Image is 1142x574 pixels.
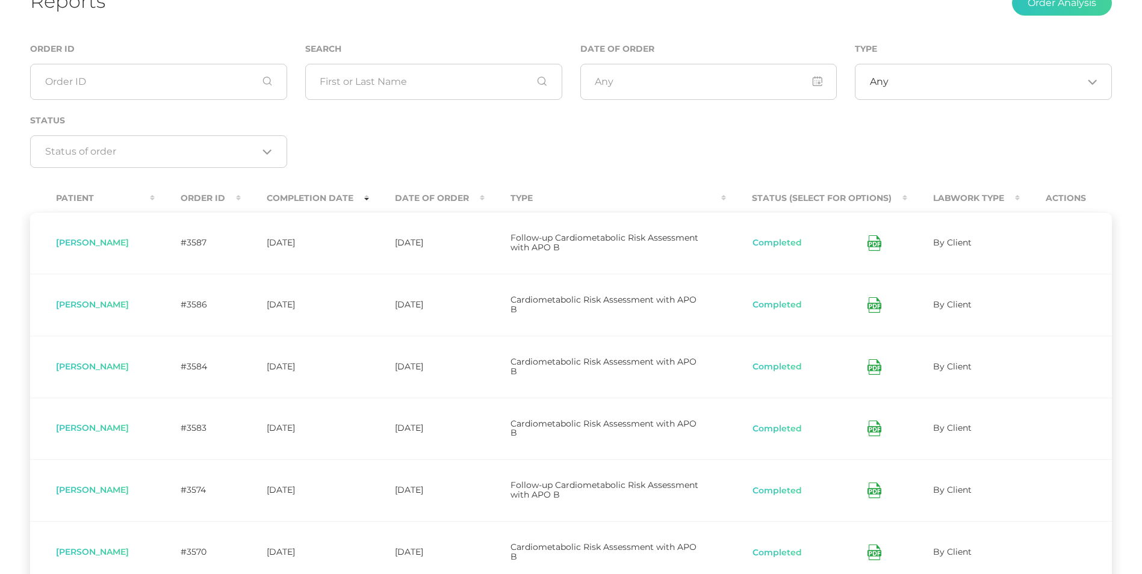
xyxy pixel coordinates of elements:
span: [PERSON_NAME] [56,299,129,310]
input: First or Last Name [305,64,562,100]
span: By Client [933,484,972,495]
label: Date of Order [580,44,654,54]
td: [DATE] [369,459,485,521]
td: [DATE] [241,336,369,398]
div: Search for option [855,64,1112,100]
button: Completed [752,547,802,559]
label: Order ID [30,44,75,54]
span: [PERSON_NAME] [56,361,129,372]
td: [DATE] [241,459,369,521]
th: Completion Date : activate to sort column ascending [241,185,369,212]
span: Any [870,76,889,88]
button: Completed [752,237,802,249]
th: Type : activate to sort column ascending [485,185,726,212]
span: By Client [933,361,972,372]
th: Status (Select for Options) : activate to sort column ascending [726,185,907,212]
span: By Client [933,546,972,557]
td: [DATE] [369,398,485,460]
th: Actions [1020,185,1112,212]
td: [DATE] [369,212,485,274]
span: Follow-up Cardiometabolic Risk Assessment with APO B [510,480,698,500]
label: Search [305,44,341,54]
td: [DATE] [241,398,369,460]
input: Any [580,64,837,100]
th: Patient : activate to sort column ascending [30,185,155,212]
span: [PERSON_NAME] [56,546,129,557]
input: Search for option [889,76,1083,88]
span: By Client [933,422,972,433]
td: #3583 [155,398,241,460]
span: Follow-up Cardiometabolic Risk Assessment with APO B [510,232,698,253]
th: Order ID : activate to sort column ascending [155,185,241,212]
span: By Client [933,237,972,248]
td: #3586 [155,274,241,336]
td: [DATE] [369,274,485,336]
span: [PERSON_NAME] [56,237,129,248]
button: Completed [752,423,802,435]
span: Cardiometabolic Risk Assessment with APO B [510,542,697,562]
td: [DATE] [241,212,369,274]
button: Completed [752,485,802,497]
span: Cardiometabolic Risk Assessment with APO B [510,294,697,315]
td: #3587 [155,212,241,274]
td: #3574 [155,459,241,521]
button: Completed [752,361,802,373]
label: Status [30,116,65,126]
span: [PERSON_NAME] [56,484,129,495]
td: [DATE] [241,274,369,336]
span: [PERSON_NAME] [56,422,129,433]
div: Search for option [30,135,287,168]
th: Labwork Type : activate to sort column ascending [907,185,1020,212]
td: [DATE] [369,336,485,398]
span: Cardiometabolic Risk Assessment with APO B [510,356,697,377]
span: Cardiometabolic Risk Assessment with APO B [510,418,697,439]
input: Search for option [45,146,258,158]
button: Completed [752,299,802,311]
span: By Client [933,299,972,310]
label: Type [855,44,877,54]
input: Order ID [30,64,287,100]
th: Date Of Order : activate to sort column ascending [369,185,485,212]
td: #3584 [155,336,241,398]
